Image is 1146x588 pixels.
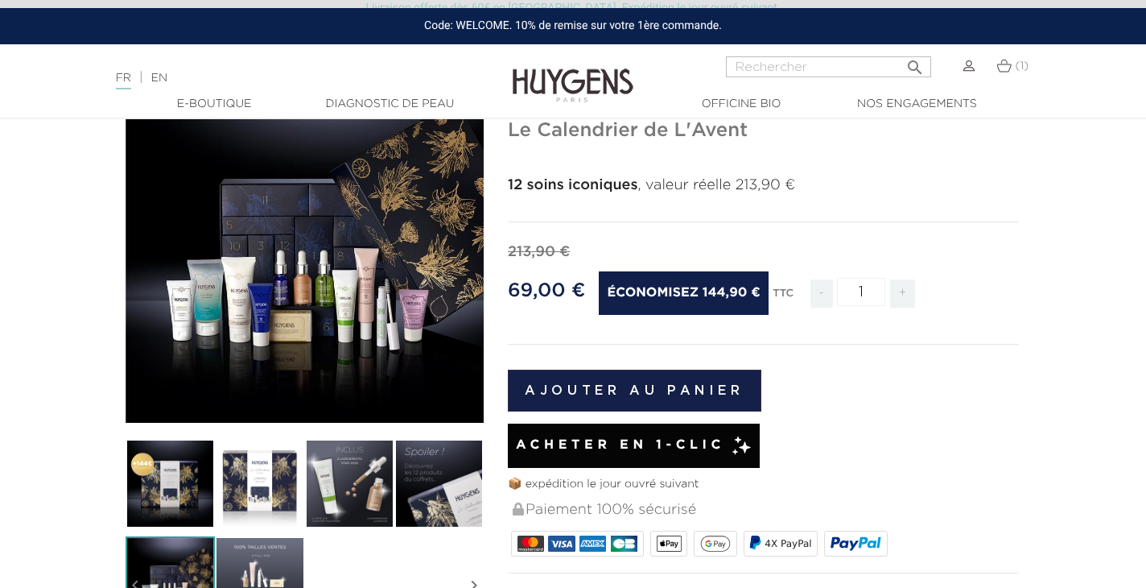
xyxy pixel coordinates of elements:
[134,96,295,113] a: E-Boutique
[599,271,768,315] span: Économisez 144,90 €
[700,536,731,552] img: google_pay
[548,536,575,552] img: VISA
[611,536,637,552] img: CB_NATIONALE
[508,370,761,412] button: Ajouter au panier
[108,68,466,88] div: |
[1016,60,1029,72] span: (1)
[126,439,215,528] img: Le Calendrier de L'Avent
[661,96,822,113] a: Officine Bio
[151,72,167,84] a: EN
[517,536,544,552] img: MASTERCARD
[508,175,1019,197] p: , valeur réelle 213,90 €
[508,281,585,300] span: 69,00 €
[996,60,1029,72] a: (1)
[309,96,470,113] a: Diagnostic de peau
[508,245,570,259] span: 213,90 €
[773,276,794,320] div: TTC
[508,119,1019,143] h1: Le Calendrier de L'Avent
[579,536,606,552] img: AMEX
[890,280,916,308] span: +
[508,178,637,193] strong: 12 soins iconiques
[836,96,997,113] a: Nos engagements
[116,72,131,89] a: FR
[810,280,833,308] span: -
[765,538,811,549] span: 4X PayPal
[905,53,925,72] i: 
[901,52,930,73] button: 
[726,56,931,77] input: Rechercher
[837,278,885,306] input: Quantité
[513,43,633,105] img: Huygens
[513,503,524,516] img: Paiement 100% sécurisé
[508,476,1019,493] p: 📦 expédition le jour ouvré suivant
[511,493,1019,528] div: Paiement 100% sécurisé
[657,536,682,552] img: apple_pay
